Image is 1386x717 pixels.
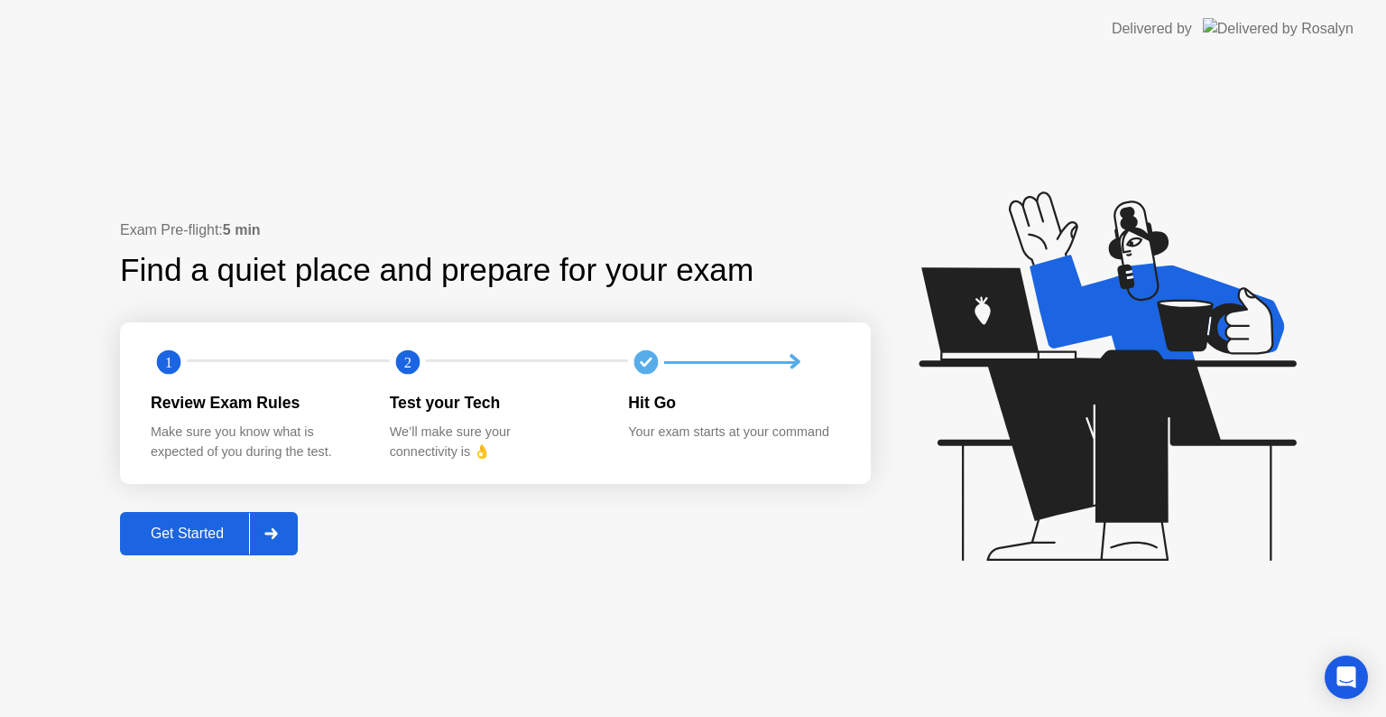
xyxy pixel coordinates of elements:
[1112,18,1192,40] div: Delivered by
[125,526,249,542] div: Get Started
[1325,656,1368,699] div: Open Intercom Messenger
[165,354,172,371] text: 1
[223,222,261,237] b: 5 min
[120,512,298,555] button: Get Started
[151,423,361,461] div: Make sure you know what is expected of you during the test.
[628,423,838,442] div: Your exam starts at your command
[120,247,756,294] div: Find a quiet place and prepare for your exam
[390,391,600,414] div: Test your Tech
[151,391,361,414] div: Review Exam Rules
[120,219,871,241] div: Exam Pre-flight:
[1203,18,1354,39] img: Delivered by Rosalyn
[390,423,600,461] div: We’ll make sure your connectivity is 👌
[628,391,838,414] div: Hit Go
[404,354,411,371] text: 2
